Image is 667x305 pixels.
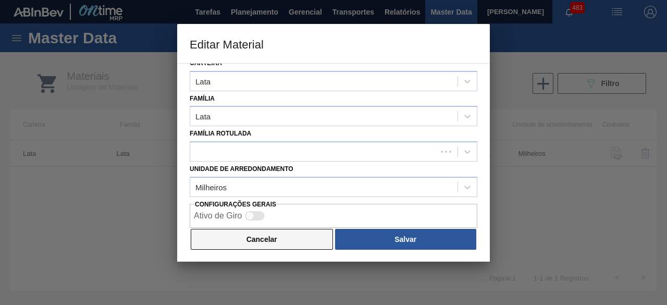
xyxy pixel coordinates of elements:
label: Unidade de arredondamento [190,165,293,173]
div: Lata [195,112,211,121]
button: Cancelar [191,229,333,250]
label: Família [190,95,215,102]
h3: Editar Material [177,24,490,64]
label: Configurações Gerais [195,201,276,208]
button: Salvar [335,229,476,250]
label: Ativo de Giro [194,211,242,220]
div: Milheiros [195,182,227,191]
label: Família Rotulada [190,130,251,137]
div: Lata [195,77,211,86]
label: Carteira [190,59,222,67]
